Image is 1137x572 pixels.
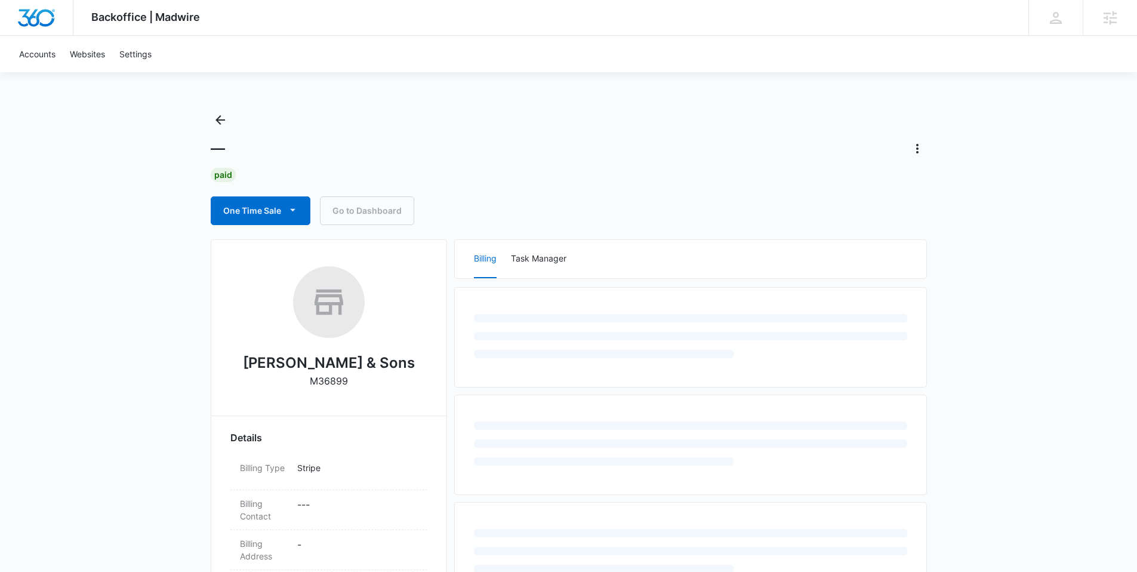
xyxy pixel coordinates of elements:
[297,497,418,522] dd: - - -
[211,110,230,130] button: Back
[297,462,418,474] p: Stripe
[63,36,112,72] a: Websites
[230,530,427,570] div: Billing Address-
[511,240,566,278] button: Task Manager
[474,240,497,278] button: Billing
[310,374,348,388] p: M36899
[91,11,200,23] span: Backoffice | Madwire
[230,490,427,530] div: Billing Contact---
[211,168,236,182] div: Paid
[240,497,288,522] dt: Billing Contact
[112,36,159,72] a: Settings
[211,140,225,158] h1: —
[230,430,262,445] span: Details
[243,352,415,374] h2: [PERSON_NAME] & Sons
[240,462,288,474] dt: Billing Type
[320,196,414,225] a: Go to Dashboard
[908,139,927,158] button: Actions
[297,537,418,562] dd: -
[12,36,63,72] a: Accounts
[230,454,427,490] div: Billing TypeStripe
[211,196,310,225] button: One Time Sale
[240,537,288,562] dt: Billing Address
